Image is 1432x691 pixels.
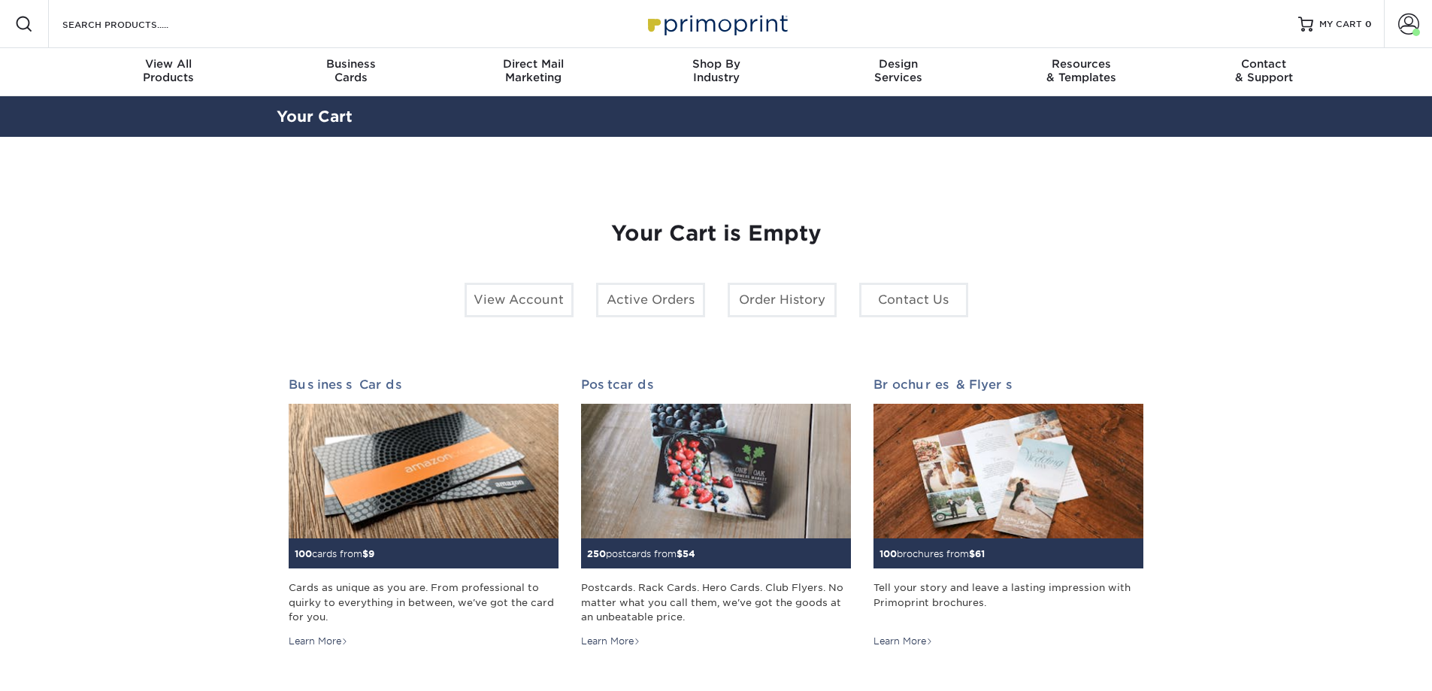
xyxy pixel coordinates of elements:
a: Contact Us [859,283,968,317]
span: Direct Mail [442,57,625,71]
div: & Support [1173,57,1355,84]
span: 9 [368,548,374,559]
a: Active Orders [596,283,705,317]
span: 54 [683,548,695,559]
small: postcards from [587,548,695,559]
input: SEARCH PRODUCTS..... [61,15,207,33]
div: Services [807,57,990,84]
h1: Your Cart is Empty [289,221,1144,247]
div: Cards as unique as you are. From professional to quirky to everything in between, we've got the c... [289,580,559,624]
div: Marketing [442,57,625,84]
a: BusinessCards [259,48,442,96]
div: Tell your story and leave a lasting impression with Primoprint brochures. [873,580,1143,624]
span: Shop By [625,57,807,71]
a: View AllProducts [77,48,260,96]
span: $ [362,548,368,559]
a: Order History [728,283,837,317]
a: Postcards 250postcards from$54 Postcards. Rack Cards. Hero Cards. Club Flyers. No matter what you... [581,377,851,648]
div: Learn More [873,635,933,648]
span: Contact [1173,57,1355,71]
span: MY CART [1319,18,1362,31]
span: 100 [295,548,312,559]
div: & Templates [990,57,1173,84]
span: Resources [990,57,1173,71]
a: Contact& Support [1173,48,1355,96]
span: Design [807,57,990,71]
div: Learn More [581,635,640,648]
a: Business Cards 100cards from$9 Cards as unique as you are. From professional to quirky to everyth... [289,377,559,648]
span: Business [259,57,442,71]
div: Postcards. Rack Cards. Hero Cards. Club Flyers. No matter what you call them, we've got the goods... [581,580,851,624]
img: Business Cards [289,404,559,539]
a: Shop ByIndustry [625,48,807,96]
a: View Account [465,283,574,317]
a: Your Cart [277,108,353,126]
small: cards from [295,548,374,559]
a: Resources& Templates [990,48,1173,96]
a: Brochures & Flyers 100brochures from$61 Tell your story and leave a lasting impression with Primo... [873,377,1143,648]
h2: Postcards [581,377,851,392]
a: Direct MailMarketing [442,48,625,96]
small: brochures from [879,548,985,559]
div: Cards [259,57,442,84]
div: Products [77,57,260,84]
span: $ [677,548,683,559]
span: 0 [1365,19,1372,29]
h2: Brochures & Flyers [873,377,1143,392]
div: Industry [625,57,807,84]
span: View All [77,57,260,71]
span: 100 [879,548,897,559]
h2: Business Cards [289,377,559,392]
img: Primoprint [641,8,792,40]
span: $ [969,548,975,559]
img: Postcards [581,404,851,539]
div: Learn More [289,635,348,648]
a: DesignServices [807,48,990,96]
span: 61 [975,548,985,559]
img: Brochures & Flyers [873,404,1143,539]
span: 250 [587,548,606,559]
